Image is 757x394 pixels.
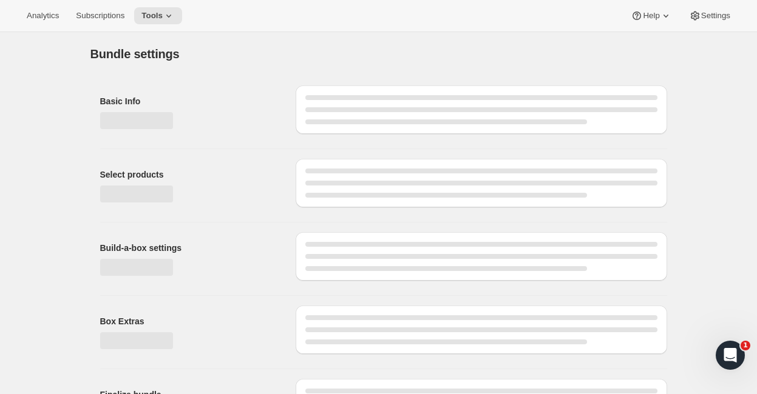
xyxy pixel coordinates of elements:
[69,7,132,24] button: Subscriptions
[134,7,182,24] button: Tools
[27,11,59,21] span: Analytics
[682,7,738,24] button: Settings
[643,11,659,21] span: Help
[90,47,180,61] h1: Bundle settings
[100,95,276,107] h2: Basic Info
[623,7,679,24] button: Help
[76,11,124,21] span: Subscriptions
[716,341,745,370] iframe: Intercom live chat
[741,341,750,350] span: 1
[100,169,276,181] h2: Select products
[100,242,276,254] h2: Build-a-box settings
[141,11,163,21] span: Tools
[701,11,730,21] span: Settings
[19,7,66,24] button: Analytics
[100,315,276,327] h2: Box Extras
